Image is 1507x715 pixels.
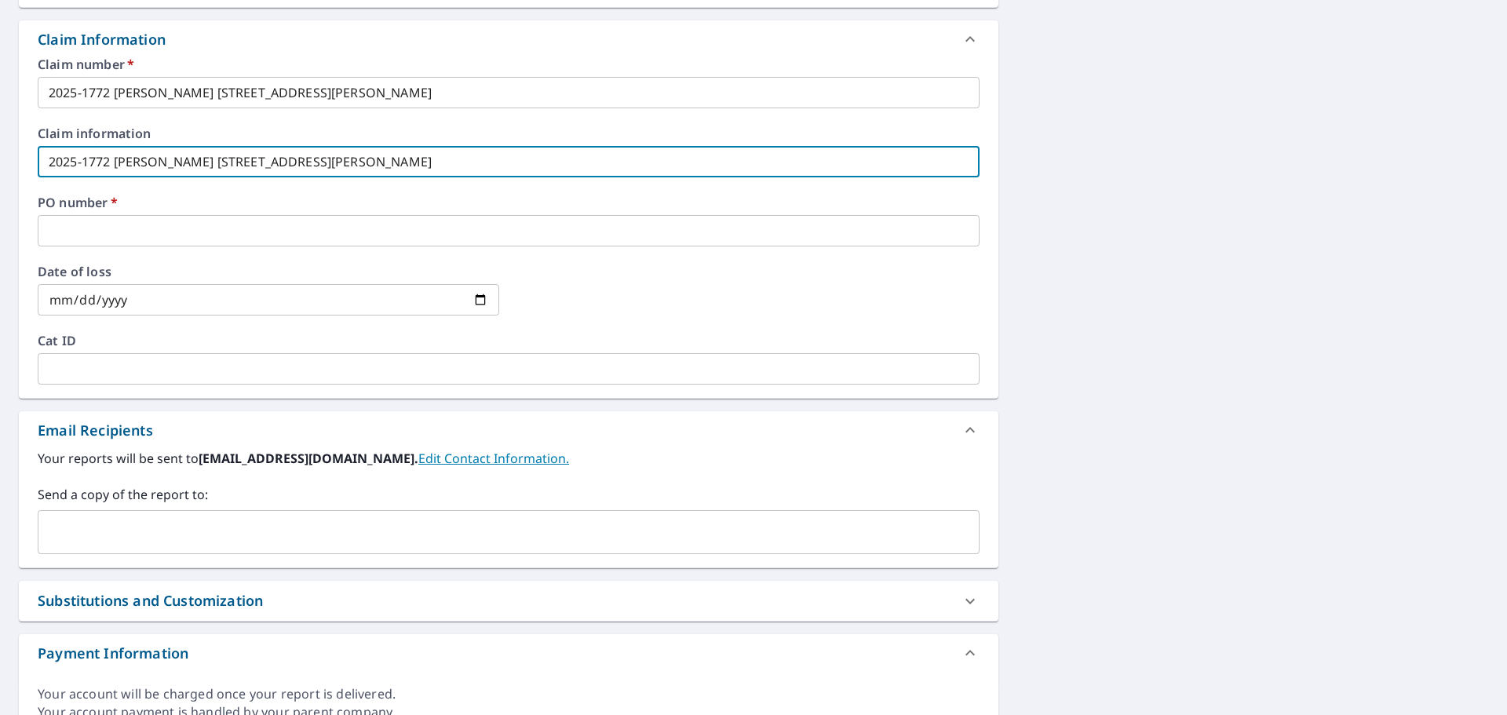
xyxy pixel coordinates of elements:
div: Your account will be charged once your report is delivered. [38,685,980,703]
b: [EMAIL_ADDRESS][DOMAIN_NAME]. [199,450,418,467]
div: Substitutions and Customization [19,581,998,621]
div: Payment Information [38,643,188,664]
div: Substitutions and Customization [38,590,263,611]
div: Email Recipients [19,411,998,449]
div: Claim Information [38,29,166,50]
div: Email Recipients [38,420,153,441]
a: EditContactInfo [418,450,569,467]
label: Claim number [38,58,980,71]
label: Your reports will be sent to [38,449,980,468]
label: PO number [38,196,980,209]
label: Cat ID [38,334,980,347]
div: Payment Information [19,634,998,672]
div: Claim Information [19,20,998,58]
label: Claim information [38,127,980,140]
label: Date of loss [38,265,499,278]
label: Send a copy of the report to: [38,485,980,504]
